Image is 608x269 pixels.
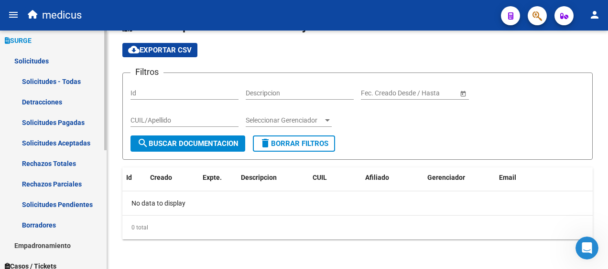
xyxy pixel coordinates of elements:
[20,136,160,146] div: Envíanos un mensaje
[241,174,277,181] span: Descripcion
[260,139,328,148] span: Borrar Filtros
[130,135,245,152] button: Buscar Documentacion
[260,137,271,149] mat-icon: delete
[164,15,182,32] div: Cerrar
[237,167,309,188] datatable-header-cell: Descripcion
[253,135,335,152] button: Borrar Filtros
[10,128,182,155] div: Envíanos un mensaje
[122,191,593,215] div: No data to display
[313,174,327,181] span: CUIL
[203,174,222,181] span: Expte.
[128,46,192,54] span: Exportar CSV
[246,116,323,124] span: Seleccionar Gerenciador
[8,9,19,21] mat-icon: menu
[126,174,132,181] span: Id
[122,167,146,188] datatable-header-cell: Id
[128,44,140,55] mat-icon: cloud_download
[589,9,600,21] mat-icon: person
[575,237,598,259] iframe: Intercom live chat
[5,35,32,46] span: SURGE
[309,167,361,188] datatable-header-cell: CUIL
[404,89,451,97] input: Fecha fin
[427,174,465,181] span: Gerenciador
[128,205,159,212] span: Mensajes
[137,139,239,148] span: Buscar Documentacion
[96,181,191,219] button: Mensajes
[361,167,423,188] datatable-header-cell: Afiliado
[130,65,163,79] h3: Filtros
[19,100,172,116] p: Necesitás ayuda?
[137,137,149,149] mat-icon: search
[423,167,495,188] datatable-header-cell: Gerenciador
[19,68,172,100] p: Hola! [PERSON_NAME]
[38,205,58,212] span: Inicio
[150,174,172,181] span: Creado
[365,174,389,181] span: Afiliado
[199,167,237,188] datatable-header-cell: Expte.
[122,216,593,239] div: 0 total
[361,89,396,97] input: Fecha inicio
[42,5,82,26] span: medicus
[458,88,468,98] button: Open calendar
[122,43,197,57] button: Exportar CSV
[146,167,199,188] datatable-header-cell: Creado
[499,174,516,181] span: Email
